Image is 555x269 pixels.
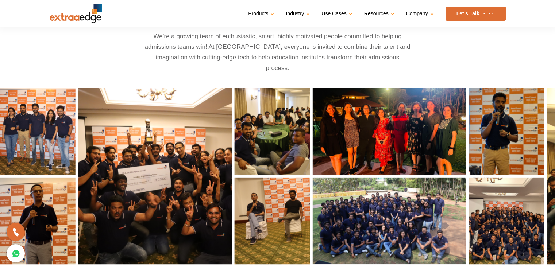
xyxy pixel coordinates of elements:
[364,8,393,19] a: Resources
[248,8,273,19] a: Products
[144,31,411,73] p: We’re a growing team of enthusiastic, smart, highly motivated people committed to helping admissi...
[446,7,506,21] a: Let’s Talk
[286,8,309,19] a: Industry
[321,8,351,19] a: Use Cases
[406,8,433,19] a: Company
